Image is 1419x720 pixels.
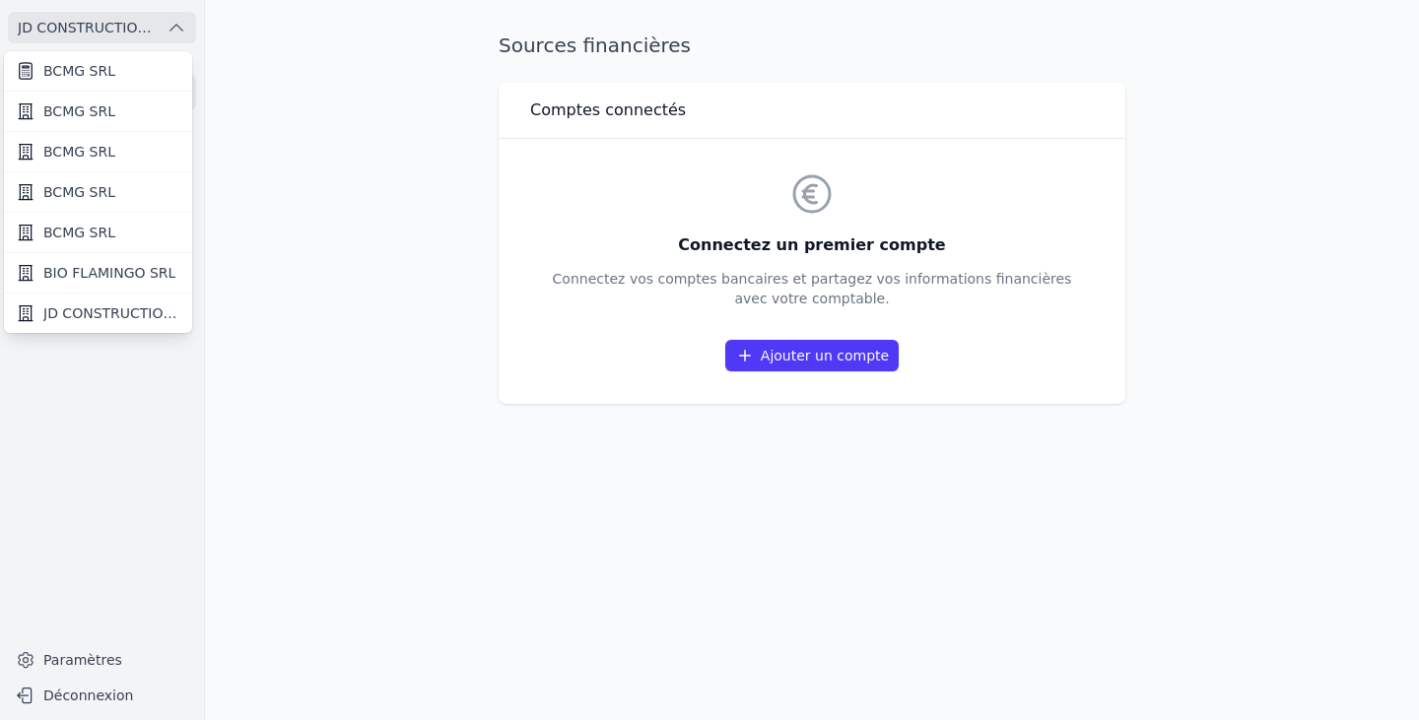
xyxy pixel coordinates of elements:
[43,142,115,162] span: BCMG SRL
[43,182,115,202] span: BCMG SRL
[43,223,115,242] span: BCMG SRL
[43,101,115,121] span: BCMG SRL
[43,61,115,81] span: BCMG SRL
[43,263,175,283] span: BIO FLAMINGO SRL
[43,303,180,323] span: JD CONSTRUCTION SRL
